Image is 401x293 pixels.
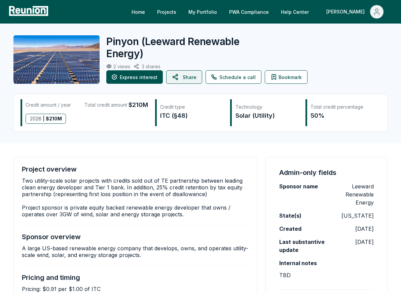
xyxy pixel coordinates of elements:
div: ITC (§48) [160,111,223,120]
h4: Sponsor overview [22,233,81,241]
p: [DATE] [355,225,374,233]
button: Bookmark [265,70,307,84]
div: 50% [311,111,373,120]
div: Technology [235,104,298,110]
p: 2 views [113,64,130,69]
button: Share [166,70,202,84]
span: ( Leeward Renewable Energy ) [106,35,240,60]
label: Sponsor name [279,182,318,190]
label: Created [279,225,301,233]
div: Credit amount / year [26,100,71,110]
p: A large US-based renewable energy company that develops, owns, and operates utility-scale wind, s... [22,245,249,258]
h4: Pricing and timing [22,273,80,282]
nav: Main [126,5,394,19]
span: 2026 [30,114,41,123]
button: Express interest [106,70,163,84]
p: Two utility-scale solar projects with credits sold out of TE partnership between leading clean en... [22,177,249,218]
a: Help Center [276,5,314,19]
h4: Admin-only fields [279,168,336,177]
a: PWA Compliance [224,5,274,19]
a: Schedule a call [206,70,261,84]
div: [PERSON_NAME] [326,5,367,19]
a: My Portfolio [183,5,222,19]
h4: Project overview [22,165,77,173]
div: Solar (Utility) [235,111,298,120]
div: Total credit percentage [311,104,373,110]
button: [PERSON_NAME] [321,5,389,19]
div: Credit type [160,104,223,110]
p: [US_STATE] [341,212,374,220]
span: $210M [129,100,148,110]
label: Internal notes [279,259,317,267]
a: Home [126,5,150,19]
h2: Pinyon [106,35,242,60]
label: State(s) [279,212,301,220]
a: Projects [152,5,182,19]
div: Total credit amount [84,100,148,110]
img: Pinyon [13,35,100,84]
p: Pricing: $0.91 per $1.00 of ITC [22,286,101,292]
span: | [43,114,44,123]
p: 3 shares [142,64,160,69]
p: [DATE] [355,238,374,246]
p: Leeward Renewable Energy [327,182,374,207]
p: TBD [279,271,291,279]
span: $ 210M [46,114,62,123]
label: Last substantive update [279,238,326,254]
